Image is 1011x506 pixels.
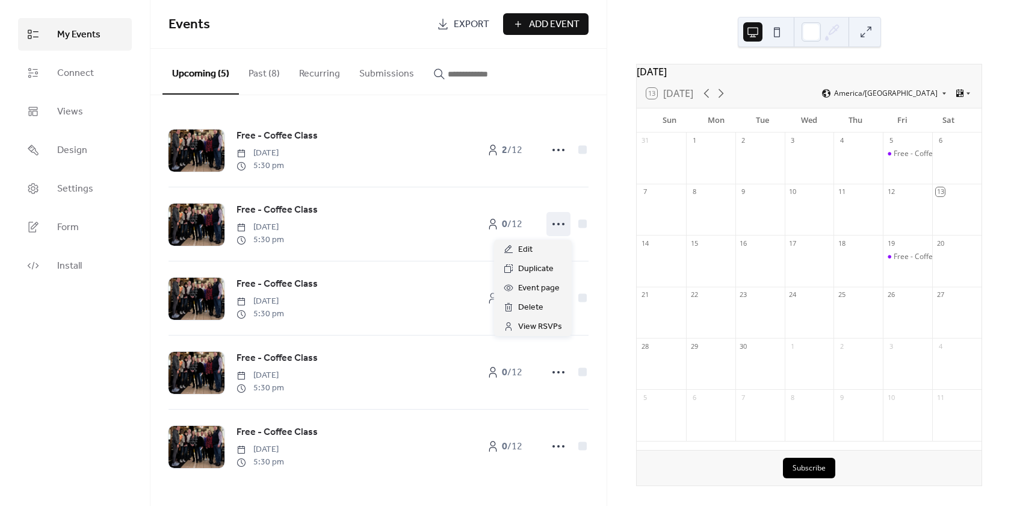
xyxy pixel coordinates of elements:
div: 19 [886,239,895,248]
a: Free - Coffee Class [237,425,318,440]
div: Mon [693,108,739,133]
span: Free - Coffee Class [237,425,318,440]
div: 28 [640,342,649,351]
a: Free - Coffee Class [237,276,318,292]
a: 2/12 [474,139,534,161]
span: View RSVPs [518,320,562,334]
div: 26 [886,290,895,299]
div: Sun [646,108,693,133]
div: 5 [886,136,895,145]
a: Free - Coffee Class [237,351,318,366]
span: [DATE] [237,221,284,234]
div: 4 [936,342,945,351]
span: Add Event [529,17,580,32]
div: 3 [886,342,895,351]
span: / 12 [502,366,522,380]
button: Add Event [503,13,589,35]
div: Wed [786,108,832,133]
div: 14 [640,239,649,248]
div: 9 [837,393,846,402]
span: / 12 [502,143,522,158]
span: Duplicate [518,262,554,276]
span: 5:30 pm [237,456,284,469]
a: My Events [18,18,132,51]
div: 9 [739,187,748,196]
a: Form [18,211,132,243]
span: 5:30 pm [237,160,284,172]
div: 2 [739,136,748,145]
div: 24 [788,290,797,299]
span: Free - Coffee Class [237,277,318,292]
span: My Events [57,28,100,42]
button: Recurring [289,49,350,93]
button: Past (8) [239,49,289,93]
span: Install [57,259,82,273]
div: Free - Coffee Class [894,149,957,159]
a: 0/12 [474,361,534,383]
span: Free - Coffee Class [237,351,318,366]
div: 16 [739,239,748,248]
div: Free - Coffee Class [883,149,932,159]
div: 7 [739,393,748,402]
span: Edit [518,243,533,257]
div: 10 [788,187,797,196]
div: 27 [936,290,945,299]
span: 5:30 pm [237,382,284,395]
div: [DATE] [637,64,982,79]
span: Free - Coffee Class [237,203,318,217]
a: Free - Coffee Class [237,128,318,144]
div: 29 [690,342,699,351]
div: 1 [690,136,699,145]
span: Views [57,105,83,119]
div: 11 [837,187,846,196]
a: Install [18,249,132,282]
div: 8 [788,393,797,402]
div: 5 [640,393,649,402]
div: 1 [788,342,797,351]
div: 30 [739,342,748,351]
div: 3 [788,136,797,145]
a: 0/12 [474,287,534,309]
span: [DATE] [237,369,284,382]
div: Fri [879,108,925,133]
span: 5:30 pm [237,234,284,246]
a: 0/12 [474,436,534,457]
a: Connect [18,57,132,89]
div: Free - Coffee Class [894,252,957,262]
div: 11 [936,393,945,402]
div: 17 [788,239,797,248]
div: 6 [690,393,699,402]
div: Thu [832,108,879,133]
div: Free - Coffee Class [883,252,932,262]
span: Events [168,11,210,38]
span: [DATE] [237,147,284,160]
b: 0 [502,215,507,234]
div: 22 [690,290,699,299]
div: 2 [837,342,846,351]
b: 0 [502,363,507,382]
span: Export [454,17,489,32]
div: 10 [886,393,895,402]
div: 31 [640,136,649,145]
div: 21 [640,290,649,299]
div: Sat [926,108,972,133]
span: Free - Coffee Class [237,129,318,143]
div: 13 [936,187,945,196]
div: 6 [936,136,945,145]
div: 25 [837,290,846,299]
div: 18 [837,239,846,248]
div: 15 [690,239,699,248]
div: 7 [640,187,649,196]
b: 0 [502,437,507,456]
span: Form [57,220,79,235]
span: America/[GEOGRAPHIC_DATA] [834,90,938,97]
a: Views [18,95,132,128]
button: Subscribe [783,458,835,478]
a: Settings [18,172,132,205]
div: 23 [739,290,748,299]
div: Tue [740,108,786,133]
span: / 12 [502,440,522,454]
span: Design [57,143,87,158]
span: Event page [518,281,560,296]
a: Export [428,13,498,35]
